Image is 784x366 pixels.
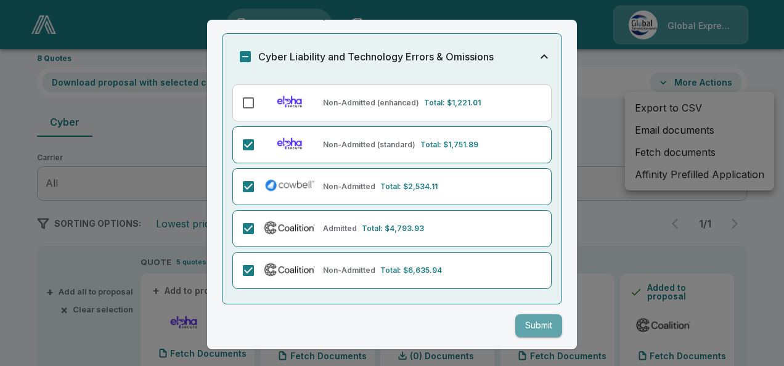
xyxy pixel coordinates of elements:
[515,314,562,337] button: Submit
[362,223,424,234] p: Total: $4,793.93
[232,84,552,121] div: Elpha (Non-Admitted) EnhancedNon-Admitted (enhanced)Total: $1,221.01
[232,252,552,289] div: Coalition (Non-Admitted)Non-AdmittedTotal: $6,635.94
[323,97,419,108] p: Non-Admitted (enhanced)
[261,261,318,278] img: Coalition (Non-Admitted)
[261,177,318,194] img: Cowbell (Non-Admitted)
[323,181,375,192] p: Non-Admitted
[323,139,415,150] p: Non-Admitted (standard)
[261,93,318,110] img: Elpha (Non-Admitted) Enhanced
[261,135,318,152] img: Elpha (Non-Admitted) Standard
[380,265,442,276] p: Total: $6,635.94
[420,139,478,150] p: Total: $1,751.89
[323,223,357,234] p: Admitted
[232,168,552,205] div: Cowbell (Non-Admitted)Non-AdmittedTotal: $2,534.11
[232,210,552,247] div: Coalition (Admitted)AdmittedTotal: $4,793.93
[223,34,561,79] button: Cyber Liability and Technology Errors & Omissions
[258,48,494,65] h6: Cyber Liability and Technology Errors & Omissions
[424,97,481,108] p: Total: $1,221.01
[261,219,318,236] img: Coalition (Admitted)
[380,181,438,192] p: Total: $2,534.11
[323,265,375,276] p: Non-Admitted
[232,126,552,163] div: Elpha (Non-Admitted) StandardNon-Admitted (standard)Total: $1,751.89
